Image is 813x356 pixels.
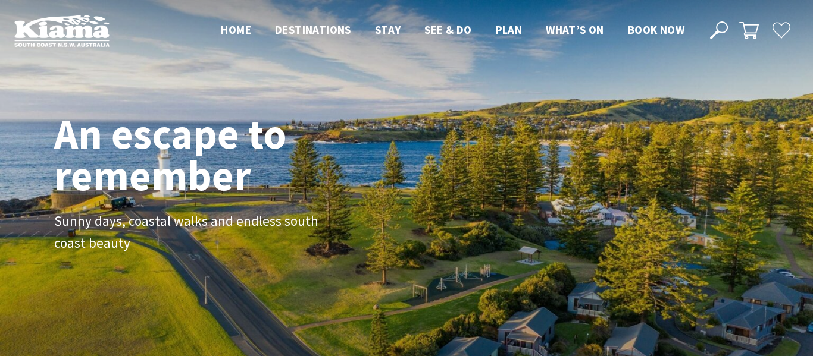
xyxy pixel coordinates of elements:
img: Kiama Logo [14,14,110,47]
span: Plan [496,23,523,37]
span: What’s On [546,23,604,37]
p: Sunny days, coastal walks and endless south coast beauty [54,210,322,254]
h1: An escape to remember [54,113,382,196]
span: Home [221,23,251,37]
nav: Main Menu [209,21,696,40]
span: Stay [375,23,401,37]
span: See & Do [424,23,471,37]
span: Book now [628,23,684,37]
span: Destinations [275,23,351,37]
